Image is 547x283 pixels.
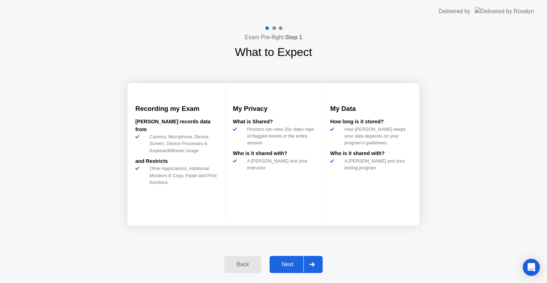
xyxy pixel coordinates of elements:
[147,133,217,154] div: Camera, Microphone, Device Screen, Device Processes & Keyboard/Mouse Usage
[135,104,217,114] h3: Recording my Exam
[235,43,312,61] h1: What to Expect
[244,126,314,146] div: Proctors can view 20s video clips of flagged events or the entire session
[439,7,470,16] div: Delivered by
[233,118,314,126] div: What is Shared?
[233,150,314,158] div: Who is it shared with?
[244,158,314,171] div: A [PERSON_NAME] and your instructor
[135,158,217,165] div: and Restricts
[245,33,302,42] h4: Exam Pre-flight:
[233,104,314,114] h3: My Privacy
[226,261,259,268] div: Back
[330,104,412,114] h3: My Data
[342,158,412,171] div: A [PERSON_NAME] and your testing program
[475,7,534,15] img: Delivered by Rosalyn
[342,126,412,146] div: How [PERSON_NAME] keeps your data depends on your program’s guidelines.
[224,256,261,273] button: Back
[272,261,303,268] div: Next
[330,118,412,126] div: How long is it stored?
[135,118,217,133] div: [PERSON_NAME] records data from
[270,256,323,273] button: Next
[147,165,217,186] div: Other Applications, Additional Monitors & Copy, Paste and Print functions
[330,150,412,158] div: Who is it shared with?
[523,259,540,276] div: Open Intercom Messenger
[285,34,302,40] b: Step 1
